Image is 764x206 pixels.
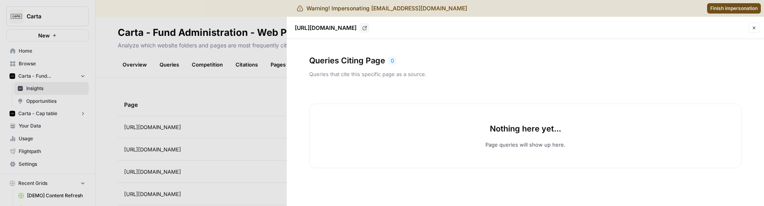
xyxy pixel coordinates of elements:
[388,57,396,65] div: 0
[360,23,369,33] a: Go to page https://carta.com/uk/en/product-updates/introducing-carta-carry/
[490,123,561,134] p: Nothing here yet...
[295,24,357,32] p: [URL][DOMAIN_NAME]
[485,141,565,149] p: Page queries will show up here.
[309,55,385,66] h3: Queries Citing Page
[309,70,742,78] p: Queries that cite this specific page as a source.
